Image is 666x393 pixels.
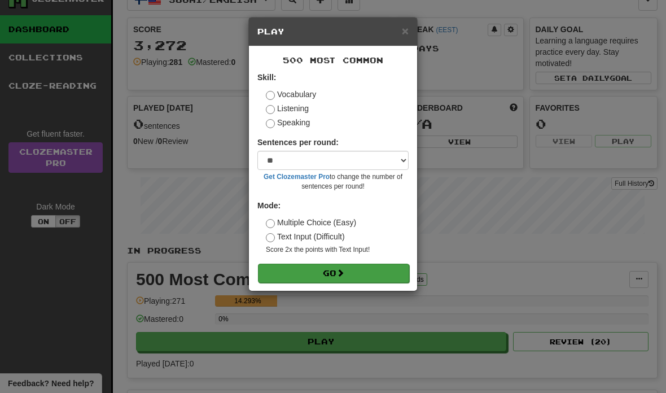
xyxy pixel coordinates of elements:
h5: Play [257,26,409,37]
label: Multiple Choice (Easy) [266,217,356,228]
label: Text Input (Difficult) [266,231,345,242]
input: Vocabulary [266,91,275,100]
label: Sentences per round: [257,137,339,148]
input: Text Input (Difficult) [266,233,275,242]
input: Listening [266,105,275,114]
span: 500 Most Common [283,55,383,65]
input: Speaking [266,119,275,128]
input: Multiple Choice (Easy) [266,219,275,228]
strong: Mode: [257,201,281,210]
small: Score 2x the points with Text Input ! [266,245,409,255]
strong: Skill: [257,73,276,82]
label: Vocabulary [266,89,316,100]
label: Speaking [266,117,310,128]
span: × [402,24,409,37]
small: to change the number of sentences per round! [257,172,409,191]
button: Go [258,264,409,283]
label: Listening [266,103,309,114]
a: Get Clozemaster Pro [264,173,330,181]
button: Close [402,25,409,37]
